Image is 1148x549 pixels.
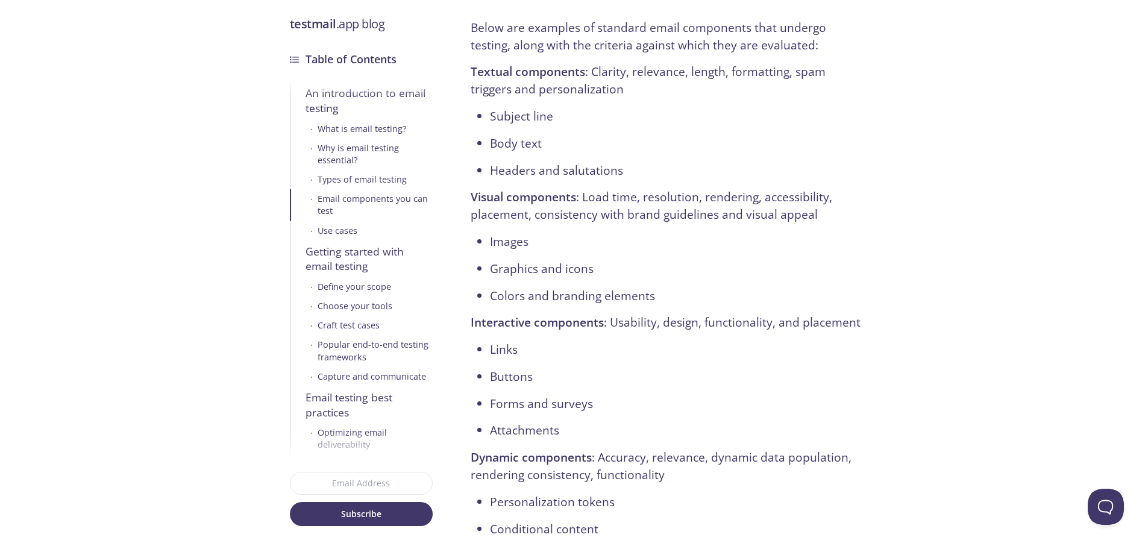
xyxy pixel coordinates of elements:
div: Why is email testing essential? [318,142,433,166]
h3: .app blog [290,16,433,33]
span: • [310,193,313,217]
div: Capture and communicate [318,370,426,382]
span: • [310,319,313,331]
span: • [310,281,313,293]
div: Optimizing email deliverability [318,427,433,451]
li: Graphics and icons [490,260,868,278]
span: • [310,142,313,166]
li: Personalization tokens [490,494,868,511]
strong: Interactive components [471,314,604,330]
p: Below are examples of standard email components that undergo testing, along with the criteria aga... [471,19,868,54]
div: What is email testing? [318,122,406,134]
span: • [310,339,313,363]
p: : Accuracy, relevance, dynamic data population, rendering consistency, functionality [471,449,868,484]
p: : Clarity, relevance, length, formatting, spam triggers and personalization [471,63,868,98]
div: Craft test cases [318,319,380,331]
li: Headers and salutations [490,162,868,180]
li: Colors and branding elements [490,287,868,305]
li: Body text [490,135,868,152]
div: Use cases [318,224,357,236]
input: Email Address [290,472,433,495]
p: : Load time, resolution, rendering, accessibility, placement, consistency with brand guidelines a... [471,189,868,224]
strong: testmail [290,16,336,32]
li: Subject line [490,108,868,125]
div: Email components you can test [318,193,433,217]
strong: Textual components [471,63,585,80]
div: An introduction to email testing [306,86,433,115]
li: Conditional content [490,521,868,538]
h3: Table of Contents [306,51,397,67]
div: Types of email testing [318,174,407,186]
strong: Visual components [471,189,576,205]
span: • [310,224,313,236]
li: Images [490,233,868,251]
div: Choose your tools [318,300,392,312]
span: • [310,122,313,134]
div: Getting started with email testing [306,243,433,273]
span: • [310,300,313,312]
strong: Dynamic components [471,449,592,465]
li: Attachments [490,422,868,439]
span: • [310,370,313,382]
div: Define your scope [318,281,391,293]
p: : Usability, design, functionality, and placement [471,314,868,331]
iframe: Help Scout Beacon - Open [1088,489,1124,525]
li: Forms and surveys [490,395,868,413]
li: Buttons [490,368,868,386]
div: Popular end-to-end testing frameworks [318,339,433,363]
span: • [310,427,313,451]
span: • [310,174,313,186]
div: Email testing best practices [306,390,433,419]
li: Links [490,341,868,359]
button: Subscribe [290,502,433,526]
